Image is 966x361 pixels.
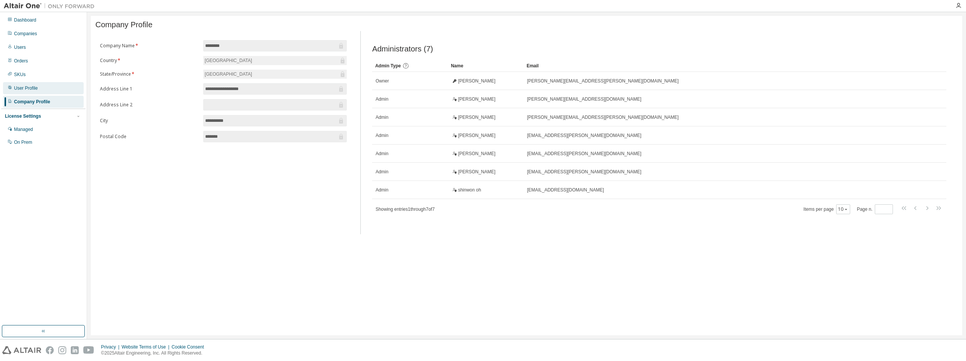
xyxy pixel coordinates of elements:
[458,78,495,84] span: [PERSON_NAME]
[100,134,199,140] label: Postal Code
[71,346,79,354] img: linkedin.svg
[527,96,641,102] span: [PERSON_NAME][EMAIL_ADDRESS][DOMAIN_NAME]
[14,58,28,64] div: Orders
[527,114,679,120] span: [PERSON_NAME][EMAIL_ADDRESS][PERSON_NAME][DOMAIN_NAME]
[527,169,641,175] span: [EMAIL_ADDRESS][PERSON_NAME][DOMAIN_NAME]
[204,70,253,78] div: [GEOGRAPHIC_DATA]
[14,72,26,78] div: SKUs
[203,56,347,65] div: [GEOGRAPHIC_DATA]
[458,151,495,157] span: [PERSON_NAME]
[527,60,925,72] div: Email
[83,346,94,354] img: youtube.svg
[14,126,33,132] div: Managed
[375,114,388,120] span: Admin
[14,31,37,37] div: Companies
[100,71,199,77] label: State/Province
[2,346,41,354] img: altair_logo.svg
[122,344,171,350] div: Website Terms of Use
[375,207,435,212] span: Showing entries 1 through 7 of 7
[100,118,199,124] label: City
[58,346,66,354] img: instagram.svg
[375,63,401,68] span: Admin Type
[451,60,520,72] div: Name
[372,45,433,53] span: Administrators (7)
[458,187,481,193] span: shinwon oh
[458,132,495,138] span: [PERSON_NAME]
[101,350,209,356] p: © 2025 Altair Engineering, Inc. All Rights Reserved.
[375,132,388,138] span: Admin
[527,78,679,84] span: [PERSON_NAME][EMAIL_ADDRESS][PERSON_NAME][DOMAIN_NAME]
[375,78,389,84] span: Owner
[100,86,199,92] label: Address Line 1
[527,151,641,157] span: [EMAIL_ADDRESS][PERSON_NAME][DOMAIN_NAME]
[458,114,495,120] span: [PERSON_NAME]
[203,70,347,79] div: [GEOGRAPHIC_DATA]
[14,44,26,50] div: Users
[100,58,199,64] label: Country
[838,206,848,212] button: 10
[14,99,50,105] div: Company Profile
[857,204,893,214] span: Page n.
[527,132,641,138] span: [EMAIL_ADDRESS][PERSON_NAME][DOMAIN_NAME]
[458,169,495,175] span: [PERSON_NAME]
[100,102,199,108] label: Address Line 2
[375,169,388,175] span: Admin
[4,2,98,10] img: Altair One
[101,344,122,350] div: Privacy
[375,187,388,193] span: Admin
[375,96,388,102] span: Admin
[458,96,495,102] span: [PERSON_NAME]
[171,344,208,350] div: Cookie Consent
[46,346,54,354] img: facebook.svg
[14,139,32,145] div: On Prem
[5,113,41,119] div: License Settings
[95,20,153,29] span: Company Profile
[14,85,38,91] div: User Profile
[100,43,199,49] label: Company Name
[14,17,36,23] div: Dashboard
[804,204,850,214] span: Items per page
[375,151,388,157] span: Admin
[527,187,604,193] span: [EMAIL_ADDRESS][DOMAIN_NAME]
[204,56,253,65] div: [GEOGRAPHIC_DATA]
